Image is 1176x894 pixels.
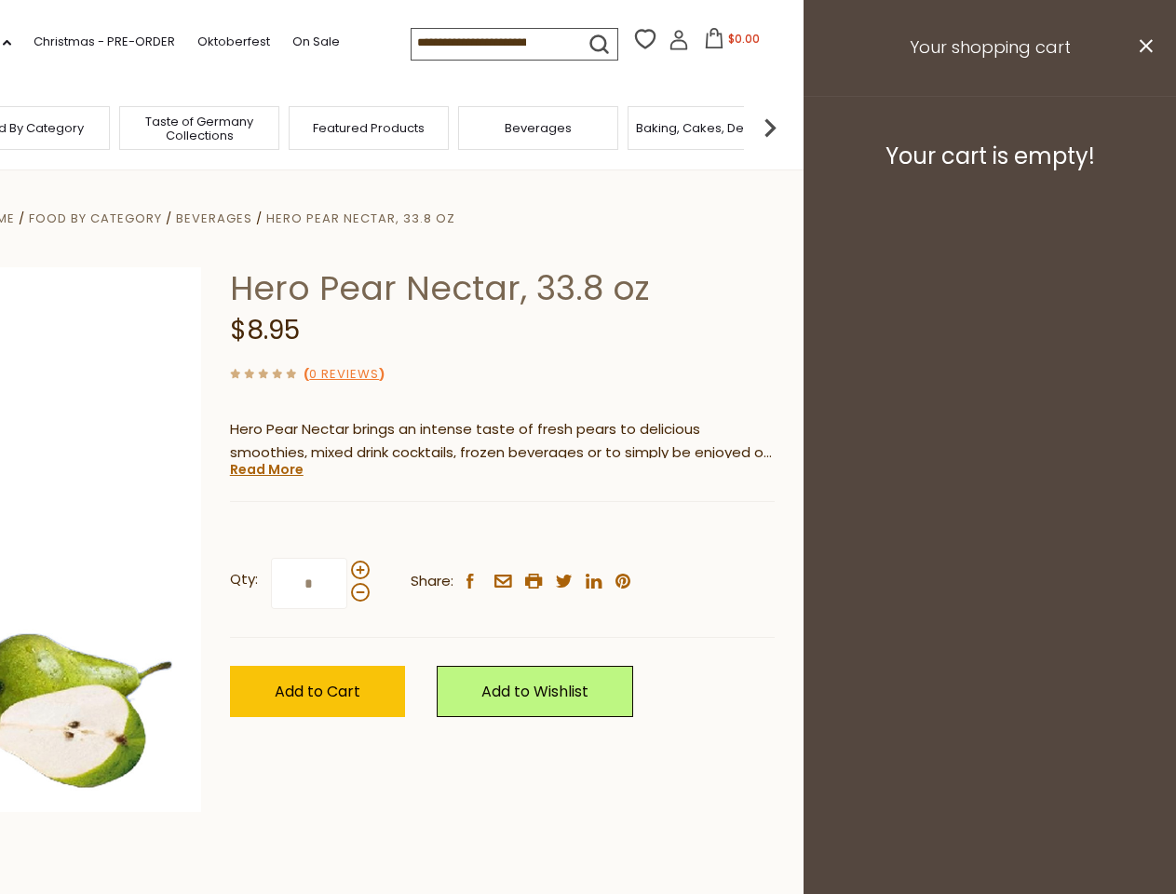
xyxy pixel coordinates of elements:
[827,142,1153,170] h3: Your cart is empty!
[29,210,162,227] a: Food By Category
[230,460,304,479] a: Read More
[230,312,300,348] span: $8.95
[693,28,772,56] button: $0.00
[230,267,775,309] h1: Hero Pear Nectar, 33.8 oz
[309,365,379,385] a: 0 Reviews
[292,32,340,52] a: On Sale
[304,365,385,383] span: ( )
[411,570,453,593] span: Share:
[176,210,252,227] a: Beverages
[125,115,274,142] a: Taste of Germany Collections
[275,681,360,702] span: Add to Cart
[230,418,775,465] p: Hero Pear Nectar brings an intense taste of fresh pears to delicious smoothies, mixed drink cockt...
[505,121,572,135] a: Beverages
[230,568,258,591] strong: Qty:
[751,109,789,146] img: next arrow
[230,666,405,717] button: Add to Cart
[728,31,760,47] span: $0.00
[271,558,347,609] input: Qty:
[34,32,175,52] a: Christmas - PRE-ORDER
[636,121,780,135] a: Baking, Cakes, Desserts
[313,121,425,135] a: Featured Products
[437,666,633,717] a: Add to Wishlist
[197,32,270,52] a: Oktoberfest
[266,210,455,227] a: Hero Pear Nectar, 33.8 oz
